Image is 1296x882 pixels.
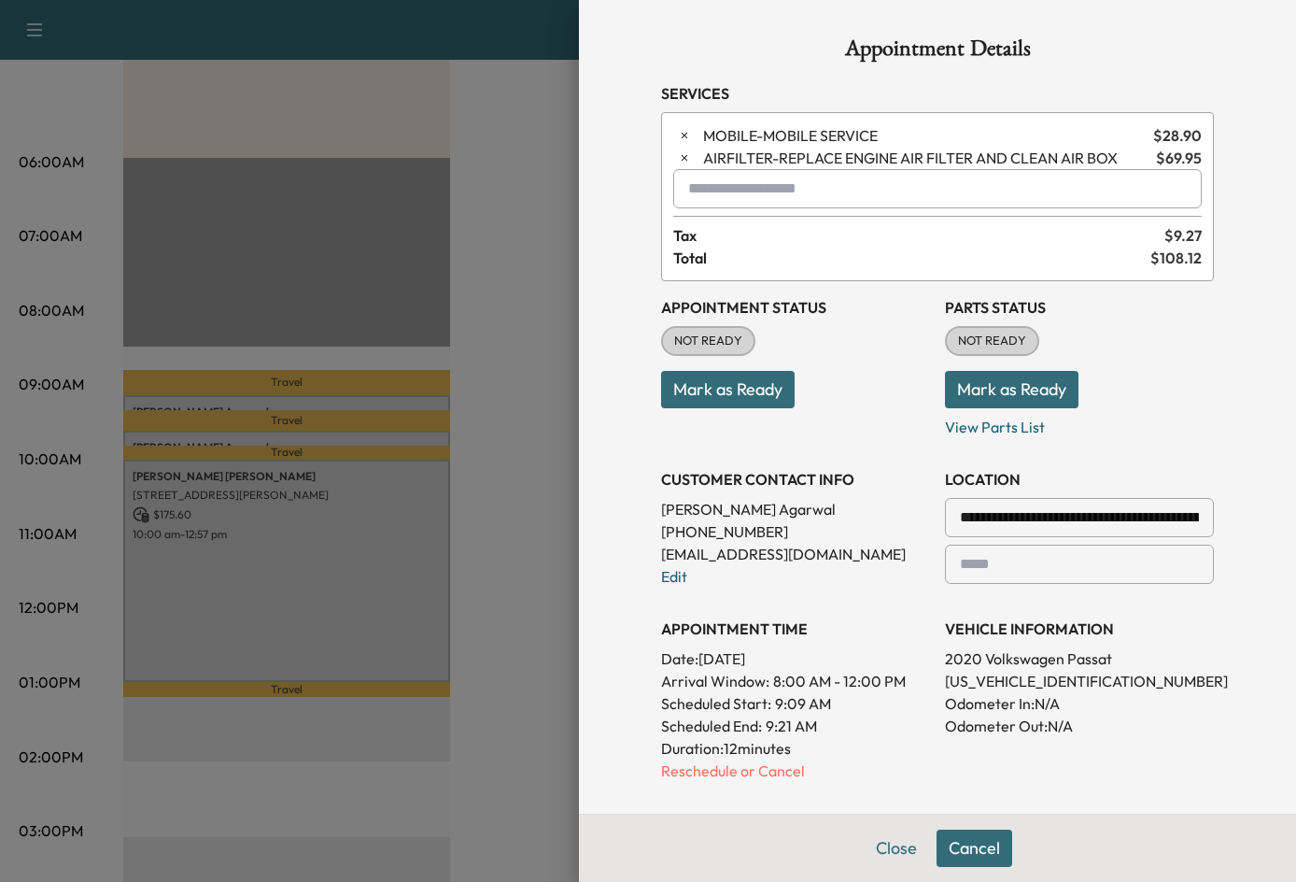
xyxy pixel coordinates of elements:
span: NOT READY [663,332,754,350]
p: Arrival Window: [661,670,930,692]
p: Scheduled Start: [661,692,771,715]
h3: Appointment Status [661,296,930,319]
p: [EMAIL_ADDRESS][DOMAIN_NAME] [661,543,930,565]
h3: LOCATION [945,468,1214,491]
h3: Services [661,82,1214,105]
p: [PERSON_NAME] Agarwal [661,498,930,520]
p: [PHONE_NUMBER] [661,520,930,543]
p: 9:21 AM [766,715,817,737]
p: Duration: 12 minutes [661,737,930,760]
span: MOBILE SERVICE [703,124,1146,147]
h3: CUSTOMER CONTACT INFO [661,468,930,491]
p: [US_VEHICLE_IDENTIFICATION_NUMBER] [945,670,1214,692]
span: $ 9.27 [1164,224,1202,247]
p: Scheduled End: [661,715,762,737]
span: Total [673,247,1150,269]
span: $ 69.95 [1156,147,1202,169]
span: REPLACE ENGINE AIR FILTER AND CLEAN AIR BOX [703,147,1148,169]
span: 8:00 AM - 12:00 PM [773,670,906,692]
span: $ 28.90 [1153,124,1202,147]
h3: Parts Status [945,296,1214,319]
span: Tax [673,224,1164,247]
h1: Appointment Details [661,37,1214,67]
p: Reschedule or Cancel [661,760,930,782]
p: Odometer In: N/A [945,692,1214,715]
h3: APPOINTMENT TIME [661,618,930,640]
h3: CONTACT CUSTOMER [945,812,1214,834]
button: Close [864,830,929,867]
p: 2020 Volkswagen Passat [945,647,1214,670]
p: Date: [DATE] [661,647,930,670]
button: Mark as Ready [945,371,1078,408]
span: NOT READY [947,332,1037,350]
p: View Parts List [945,408,1214,438]
h3: VEHICLE INFORMATION [945,618,1214,640]
button: Mark as Ready [661,371,795,408]
p: 9:09 AM [775,692,831,715]
p: Odometer Out: N/A [945,715,1214,737]
button: Cancel [937,830,1012,867]
a: Edit [661,567,687,586]
span: $ 108.12 [1150,247,1202,269]
h3: History [661,812,930,834]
